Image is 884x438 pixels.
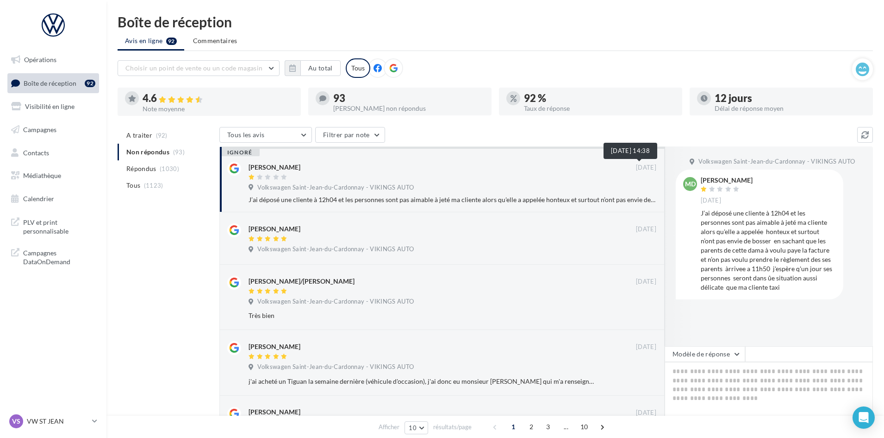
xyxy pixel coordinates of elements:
[698,158,855,166] span: Volkswagen Saint-Jean-du-Cardonnay - VIKINGS AUTO
[23,216,95,236] span: PLV et print personnalisable
[853,406,875,429] div: Open Intercom Messenger
[300,60,341,76] button: Au total
[193,36,237,45] span: Commentaires
[6,97,101,116] a: Visibilité en ligne
[6,73,101,93] a: Boîte de réception92
[227,131,265,139] span: Tous les avis
[126,131,152,140] span: A traiter
[333,93,484,103] div: 93
[409,424,417,432] span: 10
[541,419,555,434] span: 3
[433,423,472,432] span: résultats/page
[524,93,675,103] div: 92 %
[118,15,873,29] div: Boîte de réception
[715,93,865,103] div: 12 jours
[6,189,101,209] a: Calendrier
[285,60,341,76] button: Au total
[126,181,140,190] span: Tous
[701,177,753,184] div: [PERSON_NAME]
[636,343,656,351] span: [DATE]
[143,106,293,112] div: Note moyenne
[125,64,262,72] span: Choisir un point de vente ou un code magasin
[577,419,592,434] span: 10
[7,413,99,430] a: VS VW ST JEAN
[249,342,300,351] div: [PERSON_NAME]
[685,179,696,189] span: MD
[6,243,101,270] a: Campagnes DataOnDemand
[249,407,300,417] div: [PERSON_NAME]
[6,212,101,240] a: PLV et print personnalisable
[85,80,95,87] div: 92
[143,93,293,104] div: 4.6
[160,165,179,172] span: (1030)
[249,195,656,204] div: J’ai déposé une cliente à 12h04 et les personnes sont pas aimable à jeté ma cliente alors qu'elle...
[379,423,399,432] span: Afficher
[25,102,75,110] span: Visibilité en ligne
[144,182,163,189] span: (1123)
[604,143,657,159] div: [DATE] 14:38
[405,421,428,434] button: 10
[715,105,865,112] div: Délai de réponse moyen
[257,363,414,371] span: Volkswagen Saint-Jean-du-Cardonnay - VIKINGS AUTO
[559,419,573,434] span: ...
[24,56,56,63] span: Opérations
[156,132,168,139] span: (92)
[23,195,54,203] span: Calendrier
[126,164,156,173] span: Répondus
[315,127,385,143] button: Filtrer par note
[257,184,414,192] span: Volkswagen Saint-Jean-du-Cardonnay - VIKINGS AUTO
[701,197,721,205] span: [DATE]
[220,149,260,156] div: ignoré
[12,417,20,426] span: VS
[6,50,101,70] a: Opérations
[701,209,836,292] div: J’ai déposé une cliente à 12h04 et les personnes sont pas aimable à jeté ma cliente alors qu'elle...
[6,143,101,163] a: Contacts
[6,120,101,140] a: Campagnes
[346,58,370,78] div: Tous
[23,126,56,133] span: Campagnes
[23,148,49,156] span: Contacts
[23,247,95,267] span: Campagnes DataOnDemand
[524,105,675,112] div: Taux de réponse
[665,346,745,362] button: Modèle de réponse
[636,278,656,286] span: [DATE]
[636,225,656,234] span: [DATE]
[249,377,596,386] div: j'ai acheté un Tiguan la semaine dernière (véhicule d'occasion), j'ai donc eu monsieur [PERSON_NA...
[333,105,484,112] div: [PERSON_NAME] non répondus
[24,79,76,87] span: Boîte de réception
[249,163,300,172] div: [PERSON_NAME]
[636,409,656,417] span: [DATE]
[257,298,414,306] span: Volkswagen Saint-Jean-du-Cardonnay - VIKINGS AUTO
[27,417,88,426] p: VW ST JEAN
[249,311,596,320] div: Très bien
[23,171,61,179] span: Médiathèque
[118,60,280,76] button: Choisir un point de vente ou un code magasin
[6,166,101,185] a: Médiathèque
[636,164,656,172] span: [DATE]
[506,419,521,434] span: 1
[249,224,300,234] div: [PERSON_NAME]
[257,245,414,254] span: Volkswagen Saint-Jean-du-Cardonnay - VIKINGS AUTO
[524,419,539,434] span: 2
[249,277,355,286] div: [PERSON_NAME]/[PERSON_NAME]
[219,127,312,143] button: Tous les avis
